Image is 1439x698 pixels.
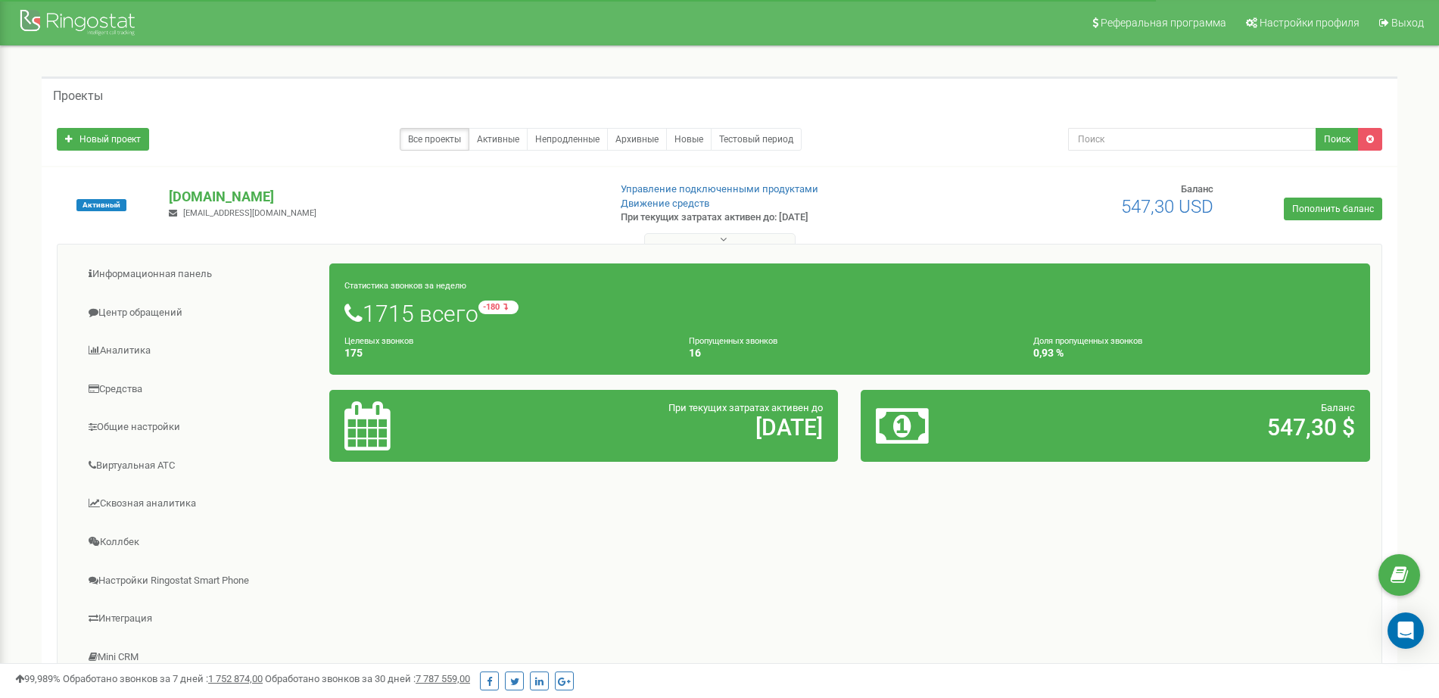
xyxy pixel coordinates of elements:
h1: 1715 всего [344,301,1355,326]
span: Обработано звонков за 30 дней : [265,673,470,684]
span: Настройки профиля [1260,17,1360,29]
button: Поиск [1316,128,1359,151]
a: Новые [666,128,712,151]
u: 7 787 559,00 [416,673,470,684]
u: 1 752 874,00 [208,673,263,684]
span: 99,989% [15,673,61,684]
a: Общие настройки [69,409,330,446]
a: Аналитика [69,332,330,369]
small: Пропущенных звонков [689,336,777,346]
span: Баланс [1181,183,1213,195]
a: Все проекты [400,128,469,151]
a: Новый проект [57,128,149,151]
a: Mini CRM [69,639,330,676]
a: Информационная панель [69,256,330,293]
a: Непродленные [527,128,608,151]
p: При текущих затратах активен до: [DATE] [621,210,935,225]
a: Архивные [607,128,667,151]
span: Обработано звонков за 7 дней : [63,673,263,684]
a: Тестовый период [711,128,802,151]
a: Настройки Ringostat Smart Phone [69,562,330,600]
span: При текущих затратах активен до [668,402,823,413]
h2: 547,30 $ [1043,415,1355,440]
a: Виртуальная АТС [69,447,330,485]
a: Центр обращений [69,294,330,332]
a: Управление подключенными продуктами [621,183,818,195]
h2: [DATE] [512,415,824,440]
input: Поиск [1068,128,1316,151]
p: [DOMAIN_NAME] [169,187,596,207]
small: -180 [478,301,519,314]
a: Коллбек [69,524,330,561]
a: Сквозная аналитика [69,485,330,522]
a: Активные [469,128,528,151]
span: Баланс [1321,402,1355,413]
small: Целевых звонков [344,336,413,346]
span: Реферальная программа [1101,17,1226,29]
h4: 175 [344,347,666,359]
small: Статистика звонков за неделю [344,281,466,291]
a: Пополнить баланс [1284,198,1382,220]
a: Средства [69,371,330,408]
span: Активный [76,199,126,211]
h4: 0,93 % [1033,347,1355,359]
a: Движение средств [621,198,709,209]
div: Open Intercom Messenger [1388,612,1424,649]
h4: 16 [689,347,1011,359]
small: Доля пропущенных звонков [1033,336,1142,346]
a: Интеграция [69,600,330,637]
span: 547,30 USD [1121,196,1213,217]
span: Выход [1391,17,1424,29]
h5: Проекты [53,89,103,103]
span: [EMAIL_ADDRESS][DOMAIN_NAME] [183,208,316,218]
